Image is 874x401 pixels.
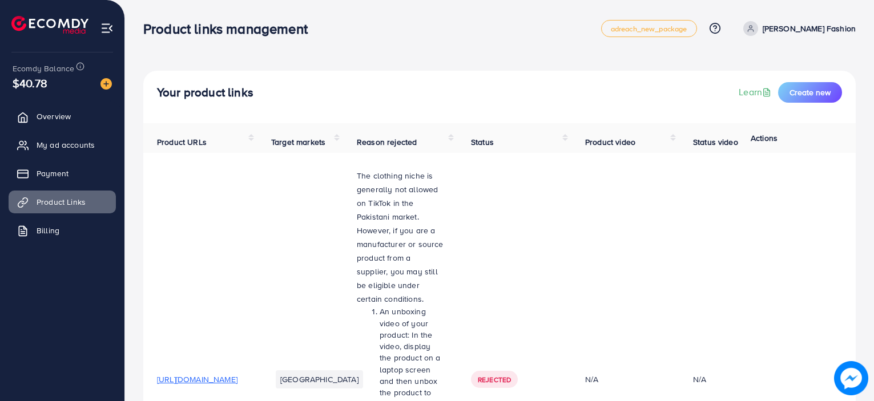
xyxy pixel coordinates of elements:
[9,133,116,156] a: My ad accounts
[601,20,697,37] a: adreach_new_package
[37,225,59,236] span: Billing
[357,170,444,305] span: The clothing niche is generally not allowed on TikTok in the Pakistani market. However, if you ar...
[11,16,88,34] img: logo
[9,162,116,185] a: Payment
[157,374,237,385] span: [URL][DOMAIN_NAME]
[585,374,666,385] div: N/A
[13,75,47,91] span: $40.78
[271,136,325,148] span: Target markets
[157,136,207,148] span: Product URLs
[693,374,706,385] div: N/A
[143,21,317,37] h3: Product links management
[37,139,95,151] span: My ad accounts
[9,191,116,213] a: Product Links
[739,86,774,99] a: Learn
[763,22,856,35] p: [PERSON_NAME] Fashion
[790,87,831,98] span: Create new
[693,136,738,148] span: Status video
[100,22,114,35] img: menu
[157,86,253,100] h4: Your product links
[13,63,74,74] span: Ecomdy Balance
[739,21,856,36] a: [PERSON_NAME] Fashion
[9,105,116,128] a: Overview
[276,370,363,388] li: [GEOGRAPHIC_DATA]
[611,25,687,33] span: adreach_new_package
[37,168,69,179] span: Payment
[357,136,417,148] span: Reason rejected
[471,136,494,148] span: Status
[37,111,71,122] span: Overview
[100,78,112,90] img: image
[9,219,116,242] a: Billing
[585,136,635,148] span: Product video
[778,82,842,103] button: Create new
[478,375,511,384] span: Rejected
[834,361,868,395] img: image
[751,132,778,144] span: Actions
[37,196,86,208] span: Product Links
